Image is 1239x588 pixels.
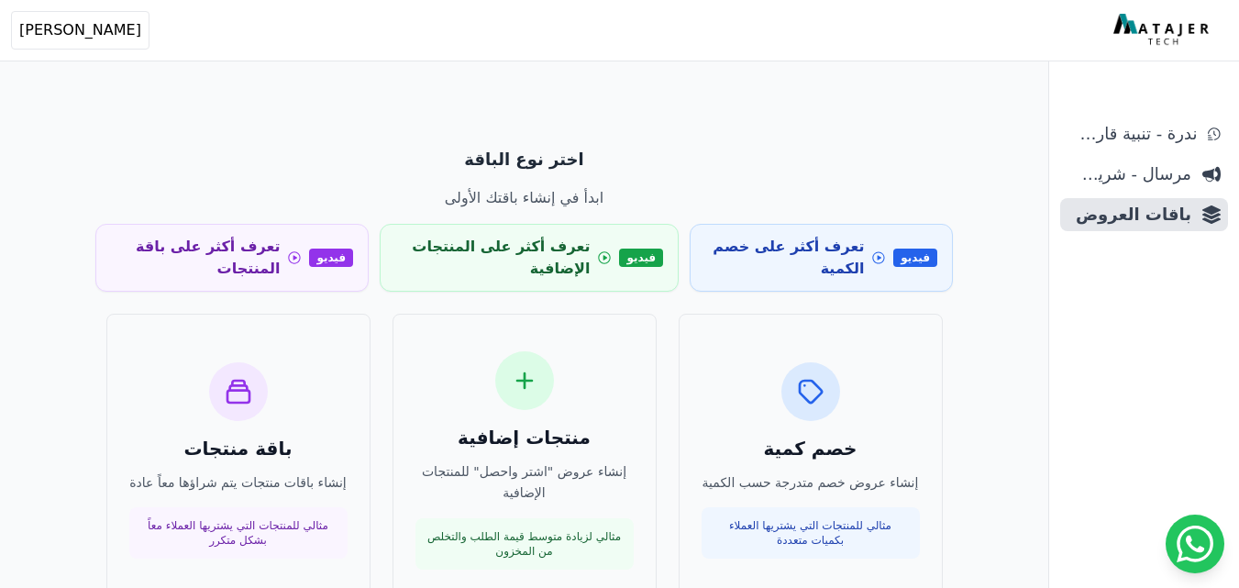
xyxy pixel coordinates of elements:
p: ابدأ في إنشاء باقتك الأولى [95,187,953,209]
span: تعرف أكثر على المنتجات الإضافية [395,236,590,280]
span: تعرف أكثر على خصم الكمية [705,236,864,280]
span: ندرة - تنبية قارب علي النفاذ [1068,121,1197,147]
h3: خصم كمية [702,436,920,461]
p: مثالي للمنتجات التي يشتريها العملاء بكميات متعددة [713,518,909,548]
span: فيديو [619,249,663,267]
a: فيديو تعرف أكثر على المنتجات الإضافية [380,224,679,292]
img: MatajerTech Logo [1113,14,1213,47]
span: [PERSON_NAME] [19,19,141,41]
span: فيديو [309,249,353,267]
a: فيديو تعرف أكثر على خصم الكمية [690,224,953,292]
p: اختر نوع الباقة [95,147,953,172]
h3: باقة منتجات [129,436,348,461]
span: مرسال - شريط دعاية [1068,161,1191,187]
a: فيديو تعرف أكثر على باقة المنتجات [95,224,369,292]
h3: منتجات إضافية [415,425,634,450]
span: تعرف أكثر على باقة المنتجات [111,236,280,280]
p: إنشاء عروض "اشتر واحصل" للمنتجات الإضافية [415,461,634,504]
p: مثالي للمنتجات التي يشتريها العملاء معاً بشكل متكرر [140,518,337,548]
span: فيديو [893,249,937,267]
span: باقات العروض [1068,202,1191,227]
p: إنشاء باقات منتجات يتم شراؤها معاً عادة [129,472,348,494]
p: إنشاء عروض خصم متدرجة حسب الكمية [702,472,920,494]
p: مثالي لزيادة متوسط قيمة الطلب والتخلص من المخزون [426,529,623,559]
button: [PERSON_NAME] [11,11,149,50]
